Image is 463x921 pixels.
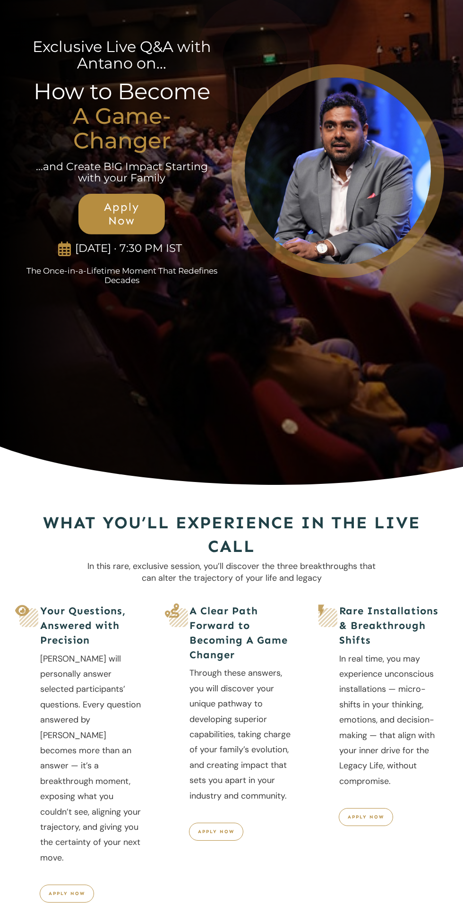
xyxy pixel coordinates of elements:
[71,242,186,255] p: [DATE] · 7:30 PM IST
[49,891,85,896] span: Apply Now
[40,604,144,647] h5: Your Questions, Answered with Precision
[339,604,443,647] h5: Rare Installations & Breakthrough Shifts
[34,78,210,105] span: How to Become
[348,814,384,820] span: apply now
[40,651,144,875] p: [PERSON_NAME] will personally answer selected participants’ questions. Every question answered by...
[189,604,293,662] h5: A Clear Path Forward to Becoming A Game Changer
[89,200,154,228] span: Apply Now
[29,161,214,184] p: ...and Create B!G Impact Starting with your Family
[339,808,393,826] a: apply now
[19,266,224,285] p: The Once-in-a-Lifetime Moment That Redefines Decades
[339,651,443,799] p: In real time, you may experience unconscious installations — micro-shifts in your thinking, emoti...
[19,511,444,560] h2: What You’ll Experience in the Live Call
[78,194,165,234] a: Apply Now
[198,829,234,835] span: Apply Now
[189,823,243,841] a: Apply Now
[189,665,293,813] p: Through these answers, you will discover your unique pathway to developing superior capabilities,...
[73,103,171,154] strong: A Game-Changer
[40,885,94,903] a: Apply Now
[33,37,211,72] span: Exclusive Live Q&A with Antano on...
[83,560,380,584] p: In this rare, exclusive session, you’ll discover the three breakthroughs that can alter the traje...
